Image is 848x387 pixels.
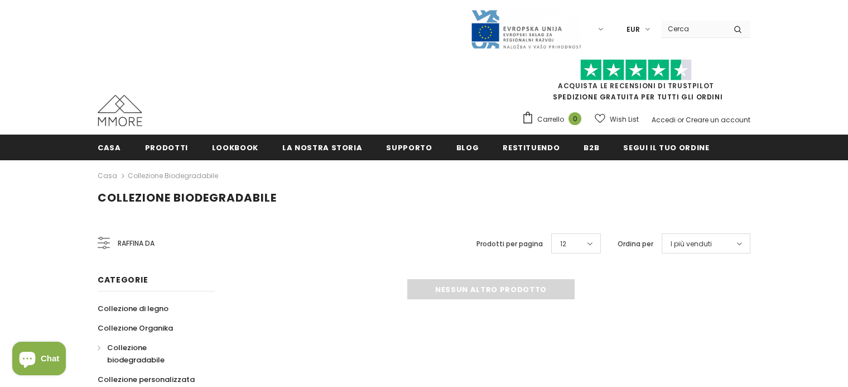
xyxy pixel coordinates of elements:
[661,21,725,37] input: Search Site
[652,115,676,125] a: Accedi
[128,171,218,180] a: Collezione biodegradabile
[470,24,582,34] a: Javni Razpis
[98,338,203,370] a: Collezione biodegradabile
[98,274,148,285] span: Categorie
[98,303,168,314] span: Collezione di legno
[212,135,258,160] a: Lookbook
[456,135,479,160] a: Blog
[282,135,362,160] a: La nostra storia
[118,237,155,250] span: Raffina da
[610,114,639,125] span: Wish List
[456,142,479,153] span: Blog
[476,238,543,250] label: Prodotti per pagina
[503,142,560,153] span: Restituendo
[98,142,121,153] span: Casa
[503,135,560,160] a: Restituendo
[145,142,188,153] span: Prodotti
[98,318,173,338] a: Collezione Organika
[98,299,168,318] a: Collezione di legno
[627,24,640,35] span: EUR
[9,342,69,378] inbox-online-store-chat: Shopify online store chat
[522,64,750,102] span: SPEDIZIONE GRATUITA PER TUTTI GLI ORDINI
[584,142,599,153] span: B2B
[98,135,121,160] a: Casa
[618,238,653,250] label: Ordina per
[537,114,564,125] span: Carrello
[98,169,117,183] a: Casa
[522,111,587,128] a: Carrello 0
[580,59,692,81] img: Fidati di Pilot Stars
[212,142,258,153] span: Lookbook
[98,323,173,333] span: Collezione Organika
[386,135,432,160] a: supporto
[282,142,362,153] span: La nostra storia
[470,9,582,50] img: Javni Razpis
[595,109,639,129] a: Wish List
[145,135,188,160] a: Prodotti
[623,135,709,160] a: Segui il tuo ordine
[560,238,566,250] span: 12
[623,142,709,153] span: Segui il tuo ordine
[98,95,142,126] img: Casi MMORE
[671,238,712,250] span: I più venduti
[558,81,714,90] a: Acquista le recensioni di TrustPilot
[386,142,432,153] span: supporto
[677,115,684,125] span: or
[568,112,581,125] span: 0
[98,190,277,206] span: Collezione biodegradabile
[686,115,750,125] a: Creare un account
[584,135,599,160] a: B2B
[107,342,165,365] span: Collezione biodegradabile
[98,374,195,385] span: Collezione personalizzata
